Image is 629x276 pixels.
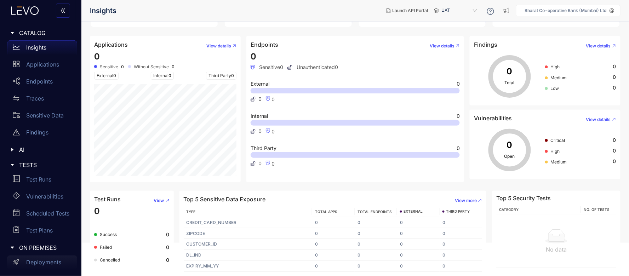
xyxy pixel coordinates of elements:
td: 0 [440,217,482,228]
a: Sensitive Data [7,108,77,125]
p: Scheduled Tests [26,210,69,217]
span: Without Sensitive [134,64,169,69]
div: No data [499,246,613,253]
span: Third Party [206,72,236,80]
span: No. of Tests [584,207,610,212]
span: UAT [442,5,479,16]
div: CATALOG [4,25,77,40]
a: Scheduled Tests [7,206,77,223]
a: Insights [7,40,77,57]
a: Findings [7,125,77,142]
span: 0 [613,74,616,80]
button: View details [581,40,616,52]
span: 0 [613,64,616,69]
span: 0 [258,128,262,134]
b: 0 [172,64,175,69]
span: View more [455,198,477,203]
span: 0 [113,73,116,78]
td: 0 [355,261,397,272]
span: 0 [613,85,616,91]
span: Launch API Portal [392,8,428,13]
p: Traces [26,95,44,102]
span: EXTERNAL [404,209,423,214]
td: CUSTOMER_ID [184,239,313,250]
span: caret-right [10,245,15,250]
button: double-left [56,4,70,18]
h4: Vulnerabilities [474,115,512,121]
td: 0 [440,228,482,239]
p: Applications [26,61,59,68]
a: Traces [7,91,77,108]
p: Sensitive Data [26,112,64,119]
span: High [551,64,560,69]
span: ON PREMISES [19,245,72,251]
td: 0 [312,261,355,272]
span: External [251,81,269,86]
span: 0 [251,51,256,62]
td: 0 [355,239,397,250]
span: Success [100,232,117,237]
span: caret-right [10,30,15,35]
td: ZIPCODE [184,228,313,239]
span: Internal [151,72,174,80]
td: DL_IND [184,250,313,261]
span: 0 [168,73,171,78]
button: Launch API Portal [381,5,434,16]
span: CATALOG [19,30,72,36]
span: Insights [90,7,116,15]
span: View details [586,117,611,122]
b: 0 [121,64,124,69]
span: View details [206,44,231,48]
td: 0 [312,239,355,250]
span: TOTAL ENDPOINTS [358,209,392,214]
span: 0 [457,146,460,151]
span: 0 [271,96,275,102]
div: AI [4,142,77,157]
span: Critical [551,138,565,143]
div: TESTS [4,157,77,172]
p: Bharat Co-operative Bank (Mumbai) Ltd [525,8,607,13]
h4: Top 5 Security Tests [496,195,551,201]
span: Sensitive 0 [251,64,283,70]
span: Category [499,207,519,212]
h4: Top 5 Sensitive Data Exposure [184,196,266,202]
p: Test Plans [26,227,53,234]
td: 0 [397,217,440,228]
span: warning [13,129,20,136]
span: Internal [251,114,268,119]
p: Test Runs [26,176,51,183]
span: AI [19,146,72,153]
button: View details [201,40,236,52]
h4: Findings [474,41,497,48]
span: 0 [457,114,460,119]
span: TESTS [19,162,72,168]
td: 0 [440,239,482,250]
p: Deployments [26,259,61,265]
span: 0 [271,161,275,167]
td: 0 [355,228,397,239]
span: View details [430,44,454,48]
span: 0 [271,128,275,134]
td: 0 [397,261,440,272]
p: Vulnerabilities [26,193,63,200]
div: ON PREMISES [4,240,77,255]
td: 0 [355,217,397,228]
span: Sensitive [100,64,118,69]
span: External [94,72,119,80]
p: Findings [26,129,48,136]
td: CREDIT_CARD_NUMBER [184,217,313,228]
b: 0 [166,232,170,237]
span: Medium [551,75,567,80]
h4: Endpoints [251,41,278,48]
p: Endpoints [26,78,53,85]
span: Failed [100,245,112,250]
span: Cancelled [100,257,120,263]
button: View [148,195,170,206]
span: 0 [94,206,100,216]
a: Endpoints [7,74,77,91]
span: Medium [551,159,567,165]
span: View details [586,44,611,48]
td: 0 [440,250,482,261]
span: Unauthenticated 0 [287,64,338,70]
button: View more [449,195,482,206]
